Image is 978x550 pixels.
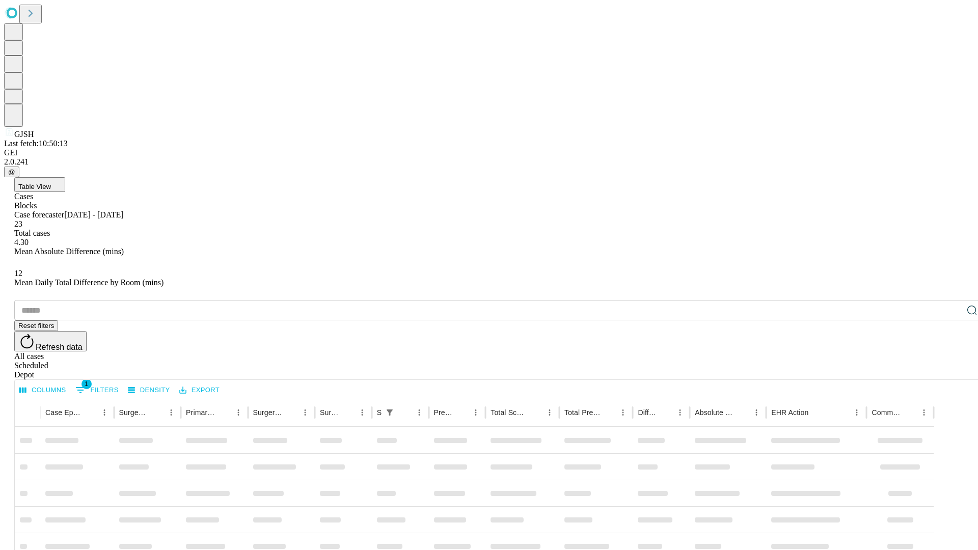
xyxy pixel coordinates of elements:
div: Total Predicted Duration [564,408,601,417]
button: Menu [231,405,246,420]
div: Comments [872,408,901,417]
button: Menu [97,405,112,420]
button: @ [4,167,19,177]
button: Show filters [383,405,397,420]
button: Sort [83,405,97,420]
button: Sort [341,405,355,420]
button: Menu [673,405,687,420]
button: Sort [903,405,917,420]
button: Sort [659,405,673,420]
button: Sort [454,405,469,420]
button: Select columns [17,382,69,398]
button: Refresh data [14,331,87,351]
span: Case forecaster [14,210,64,219]
button: Menu [412,405,426,420]
button: Sort [602,405,616,420]
button: Export [177,382,222,398]
div: Surgeon Name [119,408,149,417]
span: Mean Daily Total Difference by Room (mins) [14,278,164,287]
div: Surgery Date [320,408,340,417]
div: Scheduled In Room Duration [377,408,382,417]
span: Table View [18,183,51,190]
div: Absolute Difference [695,408,734,417]
span: 23 [14,219,22,228]
span: 4.30 [14,238,29,246]
button: Density [125,382,173,398]
button: Show filters [73,382,121,398]
button: Sort [150,405,164,420]
span: 1 [81,379,92,389]
button: Sort [217,405,231,420]
div: 1 active filter [383,405,397,420]
span: Total cases [14,229,50,237]
span: Mean Absolute Difference (mins) [14,247,124,256]
span: Reset filters [18,322,54,329]
div: GEI [4,148,974,157]
button: Menu [917,405,931,420]
button: Menu [749,405,764,420]
div: Surgery Name [253,408,283,417]
span: Refresh data [36,343,83,351]
button: Sort [735,405,749,420]
span: @ [8,168,15,176]
button: Reset filters [14,320,58,331]
button: Sort [528,405,542,420]
div: Total Scheduled Duration [491,408,527,417]
button: Menu [850,405,864,420]
div: 2.0.241 [4,157,974,167]
button: Menu [542,405,557,420]
div: EHR Action [771,408,808,417]
div: Case Epic Id [45,408,82,417]
button: Menu [616,405,630,420]
div: Predicted In Room Duration [434,408,454,417]
button: Table View [14,177,65,192]
button: Menu [469,405,483,420]
button: Sort [398,405,412,420]
div: Primary Service [186,408,215,417]
span: GJSH [14,130,34,139]
button: Menu [355,405,369,420]
span: [DATE] - [DATE] [64,210,123,219]
div: Difference [638,408,658,417]
button: Sort [809,405,824,420]
button: Sort [284,405,298,420]
button: Menu [298,405,312,420]
span: Last fetch: 10:50:13 [4,139,68,148]
span: 12 [14,269,22,278]
button: Menu [164,405,178,420]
